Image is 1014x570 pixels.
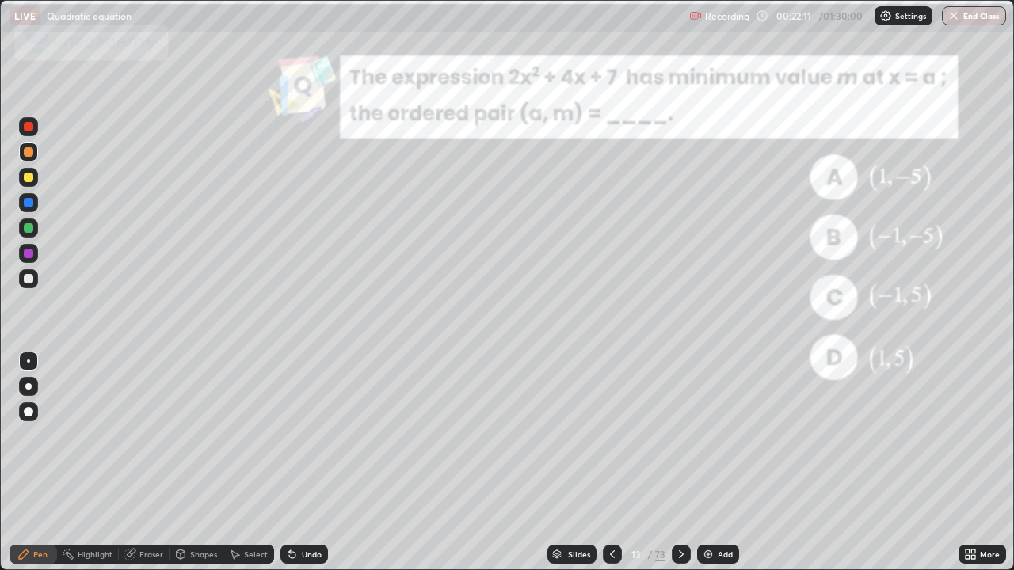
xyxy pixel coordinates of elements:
[628,549,644,559] div: 13
[190,550,217,558] div: Shapes
[702,548,715,560] img: add-slide-button
[647,549,652,559] div: /
[705,10,749,22] p: Recording
[14,9,36,22] p: LIVE
[655,547,665,561] div: 73
[568,550,590,558] div: Slides
[33,550,48,558] div: Pen
[302,550,322,558] div: Undo
[942,6,1006,25] button: End Class
[139,550,163,558] div: Eraser
[879,9,892,22] img: class-settings-icons
[718,550,733,558] div: Add
[895,12,926,20] p: Settings
[47,9,132,22] p: Quadratic equation
[689,9,702,22] img: recording.375f2c34.svg
[244,550,268,558] div: Select
[947,9,960,22] img: end-class-cross
[980,550,1000,558] div: More
[78,550,112,558] div: Highlight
